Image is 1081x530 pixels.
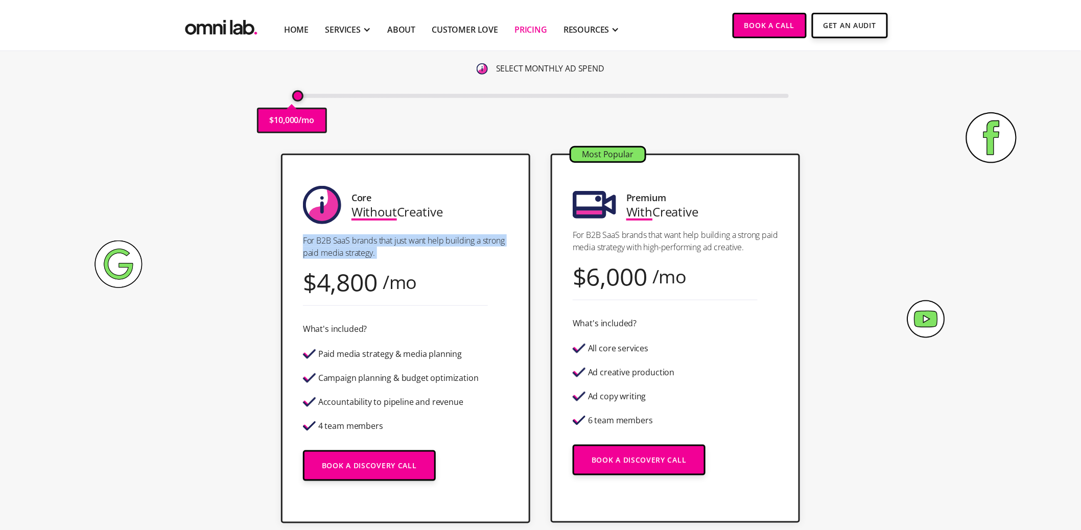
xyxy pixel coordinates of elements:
div: 4 team members [318,422,383,430]
div: 6 team members [588,416,653,425]
div: Accountability to pipeline and revenue [318,398,463,406]
div: Premium [626,191,666,205]
a: Book a Discovery Call [303,450,436,481]
span: Without [351,203,397,220]
div: RESOURCES [563,23,609,36]
div: Most Popular [571,148,645,161]
a: About [387,23,415,36]
a: Pricing [514,23,547,36]
p: 10,000 [274,113,298,127]
a: Home [284,23,309,36]
div: What's included? [573,317,637,330]
p: $ [270,113,274,127]
img: 6410812402e99d19b372aa32_omni-nav-info.svg [477,63,488,75]
a: Book a Call [733,13,807,38]
div: All core services [588,344,648,353]
p: For B2B SaaS brands that want help building a strong paid media strategy with high-performing ad ... [573,229,778,253]
div: What's included? [303,322,367,336]
div: Paid media strategy & media planning [318,350,462,358]
a: Customer Love [432,23,498,36]
a: home [183,13,260,38]
div: SERVICES [325,23,361,36]
a: Get An Audit [812,13,888,38]
p: SELECT MONTHLY AD SPEND [496,62,604,76]
div: Campaign planning & budget optimization [318,374,479,382]
div: 4,800 [317,275,378,289]
a: Book a Discovery Call [573,445,706,475]
div: Creative [626,205,698,219]
span: With [626,203,652,220]
div: $ [573,270,586,283]
div: $ [303,275,317,289]
iframe: Chat Widget [898,412,1081,530]
div: /mo [652,270,687,283]
div: Creative [351,205,443,219]
img: Omni Lab: B2B SaaS Demand Generation Agency [183,13,260,38]
p: For B2B SaaS brands that just want help building a strong paid media strategy. [303,234,508,259]
div: 6,000 [586,270,647,283]
div: Core [351,191,371,205]
div: Ad copy writing [588,392,646,401]
div: Ad creative production [588,368,674,377]
p: /mo [298,113,314,127]
div: /mo [383,275,417,289]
